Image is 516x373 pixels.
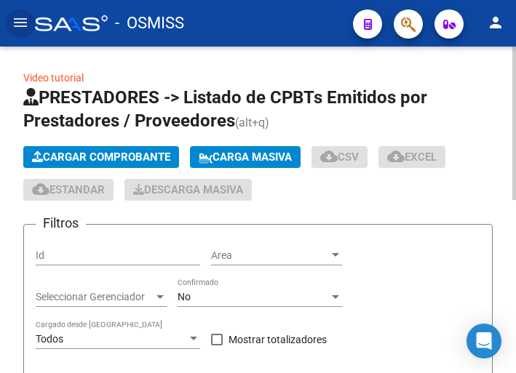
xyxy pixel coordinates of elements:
span: Cargar Comprobante [32,151,170,164]
div: Open Intercom Messenger [467,324,501,358]
span: Mostrar totalizadores [229,331,327,348]
button: Estandar [23,179,114,201]
span: PRESTADORES -> Listado de CPBTs Emitidos por Prestadores / Proveedores [23,87,427,131]
span: Area [211,249,329,262]
mat-icon: person [487,14,504,31]
span: Seleccionar Gerenciador [36,291,154,303]
button: CSV [311,146,368,168]
a: Video tutorial [23,72,84,84]
button: Cargar Comprobante [23,146,179,168]
span: No [178,291,191,302]
span: Carga Masiva [199,151,292,164]
span: - OSMISS [115,7,184,39]
button: EXCEL [378,146,445,168]
mat-icon: cloud_download [387,148,405,165]
span: (alt+q) [235,116,269,129]
h3: Filtros [36,213,86,233]
button: Descarga Masiva [124,179,252,201]
mat-icon: cloud_download [320,148,338,165]
span: Estandar [32,183,105,196]
app-download-masive: Descarga masiva de comprobantes (adjuntos) [124,179,252,201]
mat-icon: menu [12,14,29,31]
span: Descarga Masiva [133,183,243,196]
mat-icon: cloud_download [32,180,49,198]
button: Carga Masiva [190,146,301,168]
span: Todos [36,333,63,345]
span: CSV [320,151,359,164]
span: EXCEL [387,151,437,164]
